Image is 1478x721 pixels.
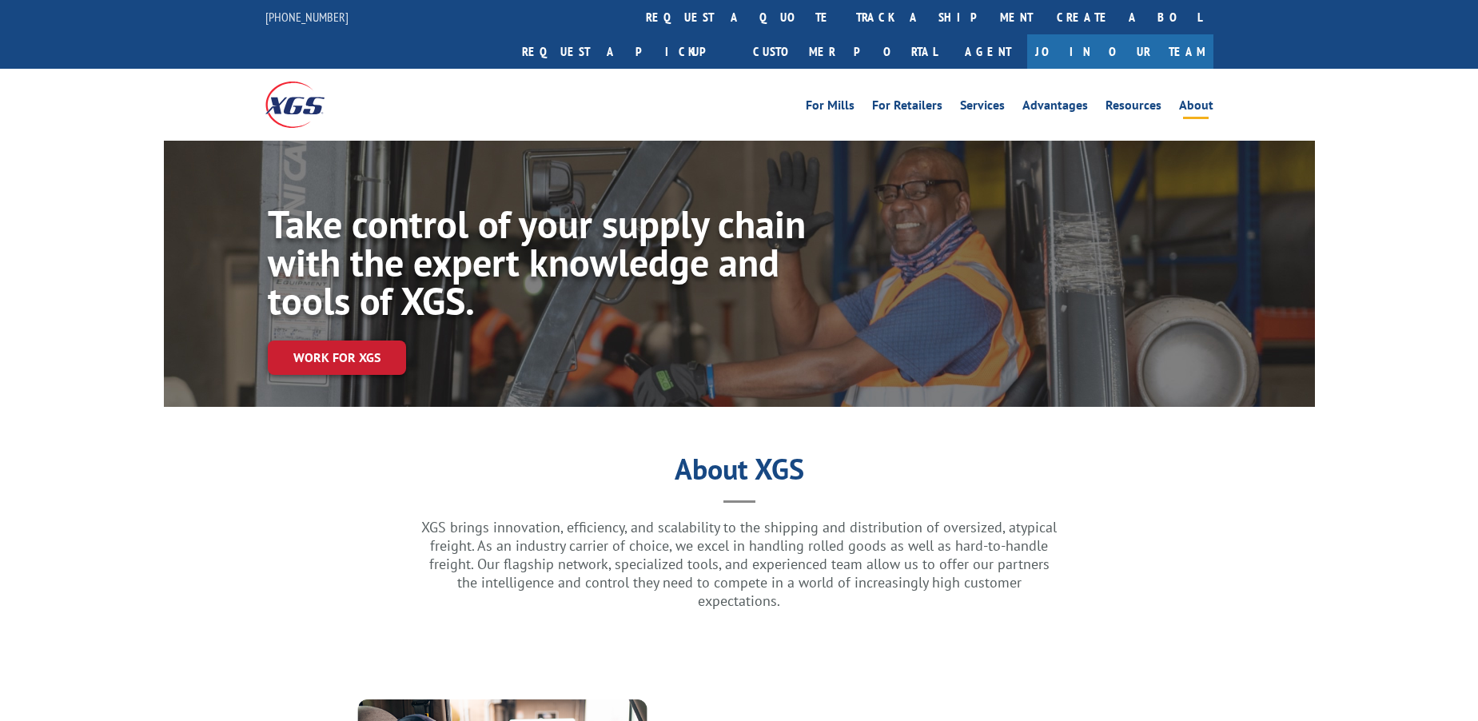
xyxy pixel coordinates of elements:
[872,99,942,117] a: For Retailers
[510,34,741,69] a: Request a pickup
[1106,99,1161,117] a: Resources
[806,99,855,117] a: For Mills
[1027,34,1213,69] a: Join Our Team
[741,34,949,69] a: Customer Portal
[1022,99,1088,117] a: Advantages
[265,9,349,25] a: [PHONE_NUMBER]
[949,34,1027,69] a: Agent
[268,341,406,375] a: Work for XGS
[1179,99,1213,117] a: About
[164,458,1315,488] h1: About XGS
[960,99,1005,117] a: Services
[420,518,1059,610] p: XGS brings innovation, efficiency, and scalability to the shipping and distribution of oversized,...
[268,205,810,328] h1: Take control of your supply chain with the expert knowledge and tools of XGS.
